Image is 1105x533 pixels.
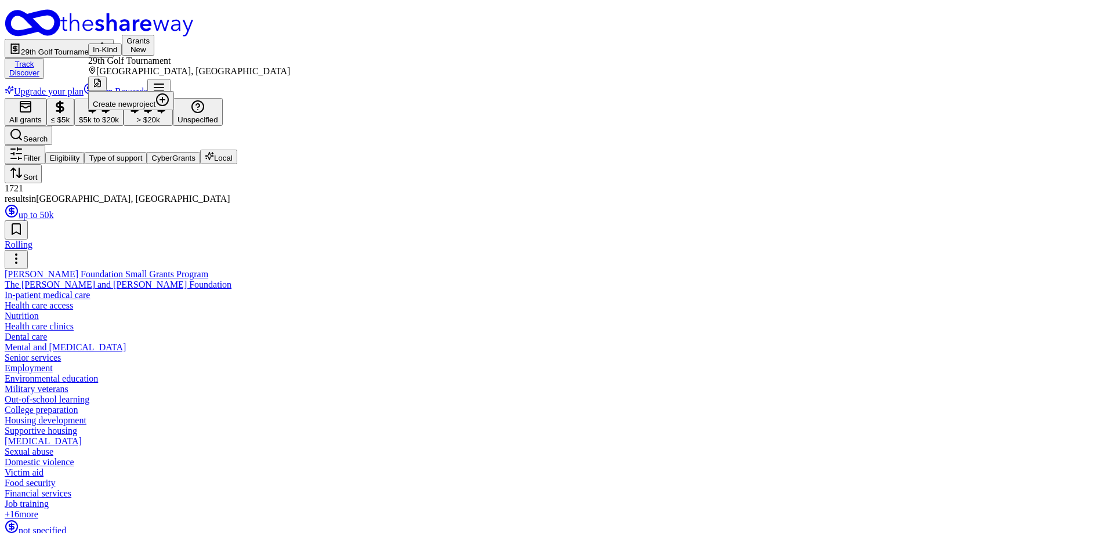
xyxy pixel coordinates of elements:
[5,353,1100,363] div: Senior services
[5,204,1100,220] div: up to 50k
[5,405,1100,415] div: College preparation
[214,154,233,162] span: Local
[5,457,1100,467] div: Domestic violence
[51,115,70,124] div: ≤ $5k
[21,48,95,56] span: 29th Golf Tournament
[89,154,142,162] div: Type of support
[88,56,290,66] div: 29th Golf Tournament
[5,436,1100,447] div: [MEDICAL_DATA]
[5,9,1100,39] a: Home
[128,115,168,124] div: > $20k
[84,86,147,96] a: Earn Rewards
[88,66,290,77] div: [GEOGRAPHIC_DATA], [GEOGRAPHIC_DATA]
[36,194,230,204] span: [GEOGRAPHIC_DATA], [GEOGRAPHIC_DATA]
[126,45,150,54] div: New
[5,183,1100,194] div: 1721
[5,164,42,183] button: Sort
[5,39,114,58] button: 29th Golf Tournament
[5,269,1100,280] div: [PERSON_NAME] Foundation Small Grants Program
[5,509,1100,520] div: + 16 more
[5,321,1100,332] div: Health care clinics
[122,35,154,56] button: Grants
[5,384,1100,394] div: Military veterans
[5,240,1100,250] div: Rolling
[5,374,1100,384] div: Environmental education
[147,152,200,164] button: CyberGrants
[46,99,75,126] button: ≤ $5k
[74,99,124,126] button: $5k to $20k
[5,415,1100,426] div: Housing development
[23,173,37,182] span: Sort
[177,115,218,124] div: Unspecified
[88,43,122,56] button: In-Kind
[50,154,80,162] div: Eligibility
[173,98,223,126] button: Unspecified
[5,98,46,126] button: All grants
[5,194,1100,204] div: results
[29,194,230,204] span: in
[5,58,44,79] button: TrackDiscover
[84,152,147,164] button: Type of support
[45,152,85,164] button: Eligibility
[151,154,195,162] div: CyberGrants
[5,478,1100,488] div: Food security
[9,68,39,77] a: Discover
[5,204,1100,520] a: up to 50kRolling[PERSON_NAME] Foundation Small Grants ProgramThe [PERSON_NAME] and [PERSON_NAME] ...
[5,311,1100,321] div: Nutrition
[23,154,41,162] span: Filter
[5,363,1100,374] div: Employment
[9,115,42,124] div: All grants
[5,280,1100,290] div: The [PERSON_NAME] and [PERSON_NAME] Foundation
[88,91,174,110] button: Create newproject
[5,145,45,164] button: Filter
[5,426,1100,436] div: Supportive housing
[5,290,1100,300] div: In-patient medical care
[5,488,1100,499] div: Financial services
[5,467,1100,478] div: Victim aid
[5,499,1100,509] div: Job training
[200,150,237,164] button: Local
[5,332,1100,342] div: Dental care
[5,300,1100,311] div: Health care access
[124,99,173,126] button: > $20k
[5,342,1100,353] div: Mental and [MEDICAL_DATA]
[5,126,52,145] button: Search
[5,86,84,96] a: Upgrade your plan
[5,394,1100,405] div: Out-of-school learning
[15,60,34,68] a: Track
[79,115,119,124] div: $5k to $20k
[5,447,1100,457] div: Sexual abuse
[23,135,48,143] span: Search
